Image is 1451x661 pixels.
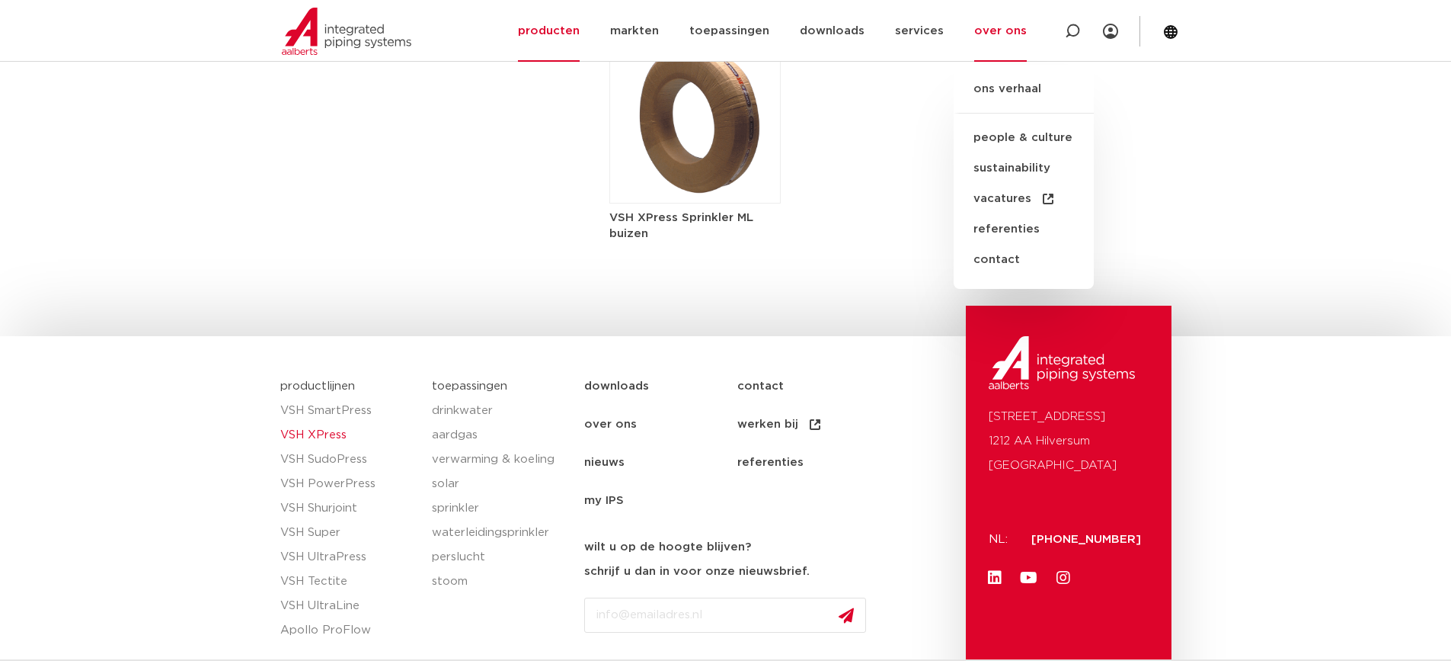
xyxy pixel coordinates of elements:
h5: VSH XPress Sprinkler ML buizen [609,210,781,242]
a: nieuws [584,444,737,482]
a: VSH UltraPress [280,545,417,570]
a: my IPS [584,482,737,520]
a: contact [737,367,890,406]
strong: schrijf u dan in voor onze nieuwsbrief. [584,566,810,577]
input: info@emailadres.nl [584,598,866,633]
a: Apollo ProFlow [280,618,417,643]
a: verwarming & koeling [432,448,569,472]
a: perslucht [432,545,569,570]
a: drinkwater [432,399,569,423]
a: downloads [584,367,737,406]
a: aardgas [432,423,569,448]
a: VSH Tectite [280,570,417,594]
a: over ons [584,406,737,444]
a: sustainability [954,153,1094,184]
a: vacatures [954,184,1094,214]
a: stoom [432,570,569,594]
a: ons verhaal [954,80,1094,114]
a: referenties [737,444,890,482]
a: VSH UltraLine [280,594,417,618]
a: sprinkler [432,496,569,521]
p: NL: [989,528,1013,552]
a: people & culture [954,123,1094,153]
a: VSH XPress Sprinkler ML buizen [609,114,781,242]
a: solar [432,472,569,496]
a: VSH SudoPress [280,448,417,472]
a: contact [954,245,1094,275]
a: waterleidingsprinkler [432,521,569,545]
a: toepassingen [432,380,507,392]
a: VSH Shurjoint [280,496,417,521]
a: VSH PowerPress [280,472,417,496]
a: werken bij [737,406,890,444]
strong: wilt u op de hoogte blijven? [584,541,751,553]
img: send.svg [839,608,854,624]
nav: Menu [584,367,958,520]
a: referenties [954,214,1094,245]
p: [STREET_ADDRESS] 1212 AA Hilversum [GEOGRAPHIC_DATA] [989,405,1149,478]
a: VSH Super [280,521,417,545]
a: VSH XPress [280,423,417,448]
a: [PHONE_NUMBER] [1031,534,1141,545]
a: productlijnen [280,380,355,392]
a: VSH SmartPress [280,399,417,423]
